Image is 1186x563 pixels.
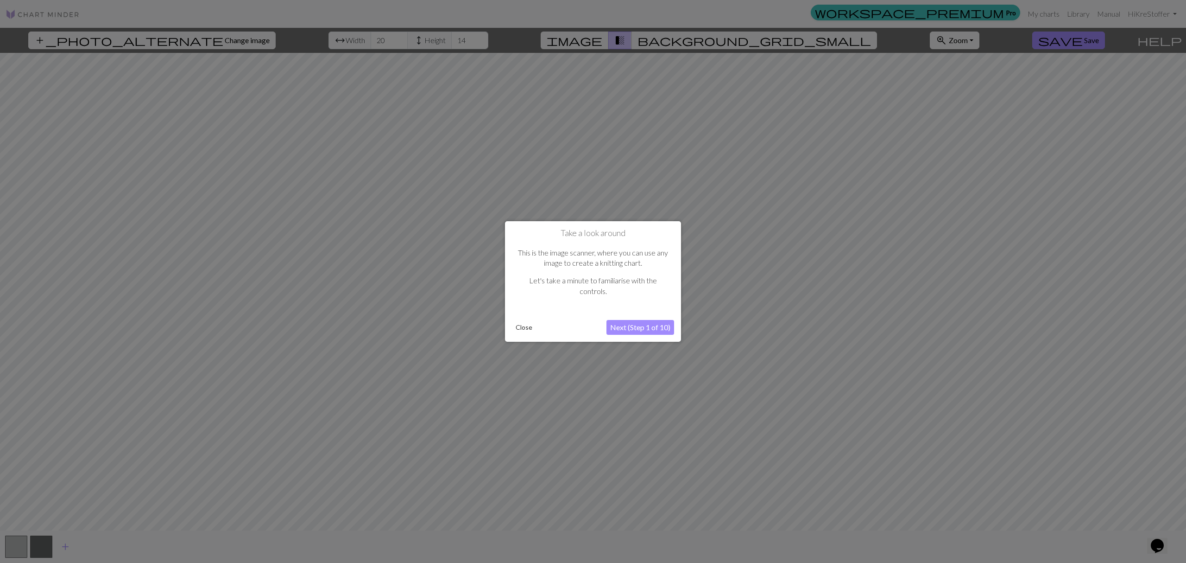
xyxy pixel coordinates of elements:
[505,221,681,342] div: Take a look around
[512,228,674,238] h1: Take a look around
[517,275,669,296] p: Let's take a minute to familiarise with the controls.
[517,248,669,269] p: This is the image scanner, where you can use any image to create a knitting chart.
[606,320,674,335] button: Next (Step 1 of 10)
[512,320,536,334] button: Close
